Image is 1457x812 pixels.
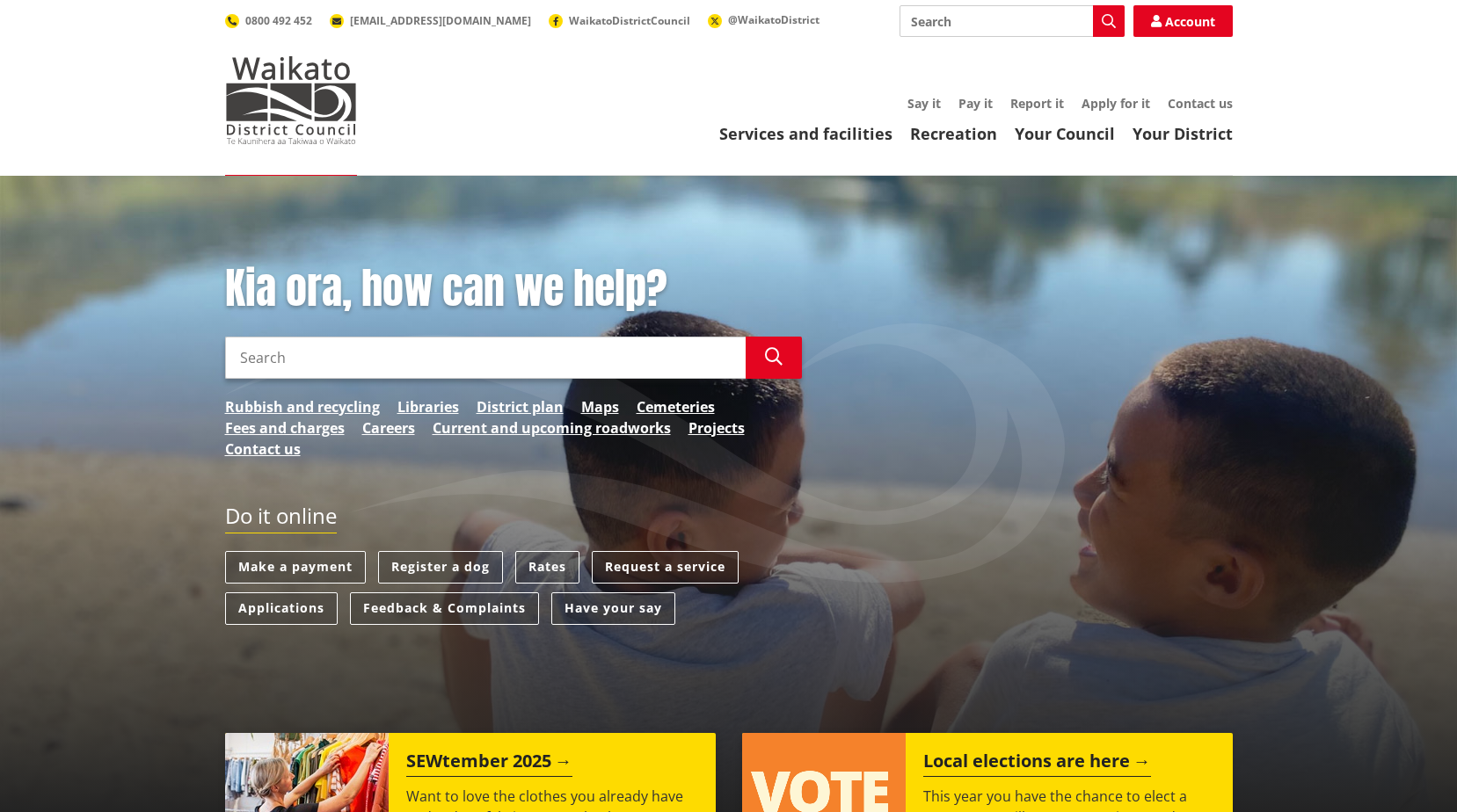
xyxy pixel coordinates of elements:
[225,13,312,28] a: 0800 492 452
[1133,123,1233,144] a: Your District
[350,592,539,625] a: Feedback & Complaints
[225,337,746,379] input: Search input
[362,417,415,439] a: Careers
[581,396,619,417] a: Maps
[477,396,564,417] a: District plan
[958,95,993,112] a: Pay it
[1082,95,1150,112] a: Apply for it
[910,123,997,144] a: Recreation
[923,750,1151,777] h2: Local elections are here
[225,439,301,460] a: Contact us
[225,264,802,315] h1: Kia ora, how can we help?
[225,592,338,625] a: Applications
[350,13,531,28] span: [EMAIL_ADDRESS][DOMAIN_NAME]
[433,417,671,439] a: Current and upcoming roadworks
[225,396,380,417] a: Rubbish and recycling
[245,13,312,28] span: 0800 492 452
[378,551,503,584] a: Register a dog
[728,12,820,27] span: @WaikatoDistrict
[1010,95,1064,112] a: Report it
[225,551,366,584] a: Make a payment
[330,13,531,28] a: [EMAIL_ADDRESS][DOMAIN_NAME]
[592,551,739,584] a: Request a service
[1133,5,1233,37] a: Account
[688,417,745,439] a: Projects
[569,13,690,28] span: WaikatoDistrictCouncil
[397,396,459,417] a: Libraries
[551,592,675,625] a: Have your say
[708,12,820,27] a: @WaikatoDistrict
[719,123,892,144] a: Services and facilities
[900,5,1125,37] input: Search input
[515,551,579,584] a: Rates
[1015,123,1115,144] a: Your Council
[549,13,690,28] a: WaikatoDistrictCouncil
[225,56,357,144] img: Waikato District Council - Te Kaunihera aa Takiwaa o Waikato
[225,504,337,534] h2: Do it online
[225,417,345,439] a: Fees and charges
[1168,95,1233,112] a: Contact us
[406,750,572,777] h2: SEWtember 2025
[637,396,715,417] a: Cemeteries
[907,95,941,112] a: Say it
